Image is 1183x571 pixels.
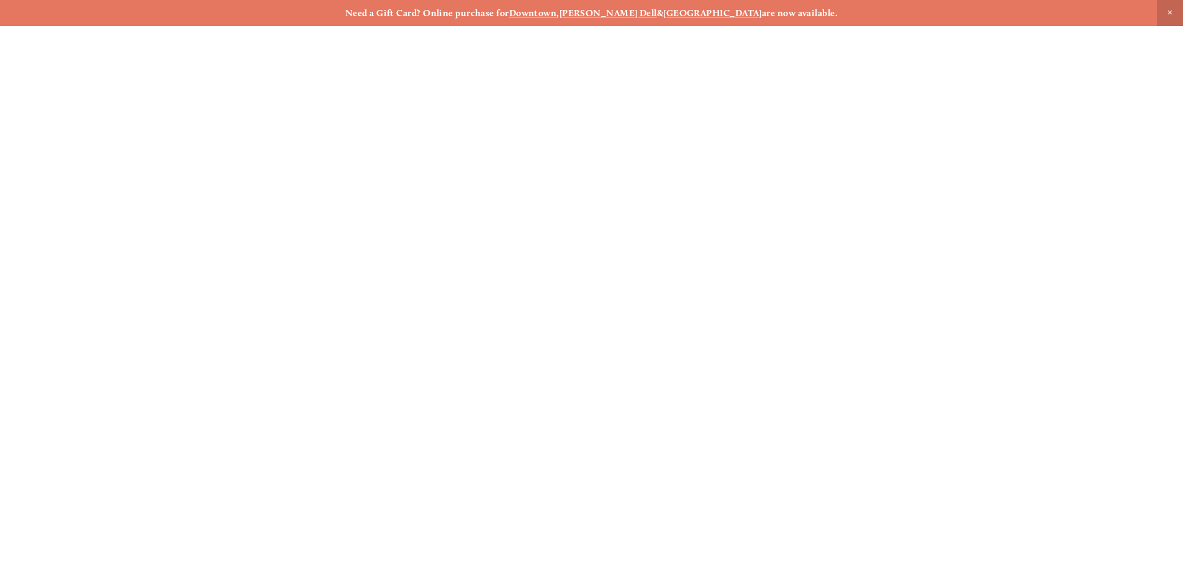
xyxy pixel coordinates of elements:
[556,7,559,19] strong: ,
[345,7,509,19] strong: Need a Gift Card? Online purchase for
[663,7,762,19] a: [GEOGRAPHIC_DATA]
[657,7,663,19] strong: &
[509,7,557,19] a: Downtown
[762,7,838,19] strong: are now available.
[560,7,657,19] a: [PERSON_NAME] Dell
